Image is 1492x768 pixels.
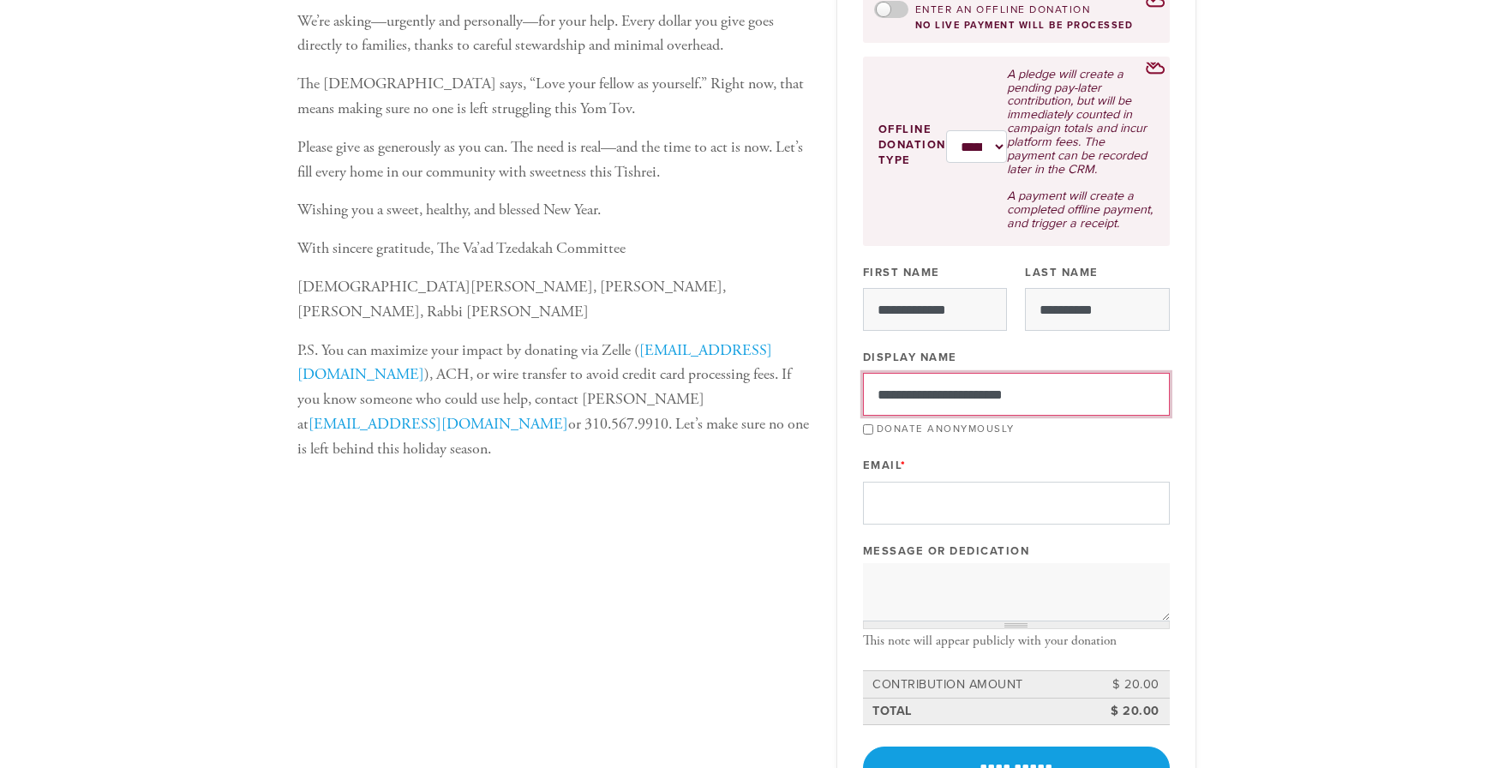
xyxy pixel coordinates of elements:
[878,122,946,169] label: Offline donation type
[1007,189,1153,231] p: A payment will create a completed offline payment, and trigger a receipt.
[297,9,810,59] p: We’re asking—urgently and personally—for your help. Every dollar you give goes directly to famili...
[863,543,1030,559] label: Message or dedication
[297,135,810,185] p: Please give as generously as you can. The need is real—and the time to act is now. Let’s fill eve...
[1007,68,1153,177] p: A pledge will create a pending pay-later contribution, but will be immediately counted in campaig...
[915,3,1091,17] label: Enter an offline donation
[874,20,1159,31] div: no live payment will be processed
[863,458,907,473] label: Email
[297,339,810,462] p: P.S. You can maximize your impact by donating via Zelle ( ), ACH, or wire transfer to avoid credi...
[297,72,810,122] p: The [DEMOGRAPHIC_DATA] says, “Love your fellow as yourself.” Right now, that means making sure no...
[863,633,1170,649] div: This note will appear publicly with your donation
[297,198,810,223] p: Wishing you a sweet, healthy, and blessed New Year.
[901,459,907,472] span: This field is required.
[297,237,810,261] p: With sincere gratitude, The Va’ad Tzedakah Committee
[870,699,1085,723] td: Total
[877,423,1015,435] label: Donate Anonymously
[1085,673,1162,697] td: $ 20.00
[309,414,568,434] a: [EMAIL_ADDRESS][DOMAIN_NAME]
[1085,699,1162,723] td: $ 20.00
[863,265,940,280] label: First Name
[297,275,810,325] p: [DEMOGRAPHIC_DATA][PERSON_NAME], [PERSON_NAME], [PERSON_NAME], Rabbi [PERSON_NAME]
[1025,265,1099,280] label: Last Name
[870,673,1085,697] td: Contribution Amount
[863,350,957,365] label: Display Name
